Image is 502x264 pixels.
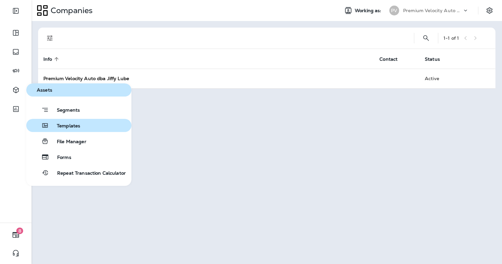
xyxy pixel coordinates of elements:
span: Info [43,56,52,62]
td: Active [420,69,462,88]
div: PV [389,6,399,15]
button: Repeat Transaction Calculator [26,166,131,179]
span: Working as: [355,8,383,13]
span: Contact [379,56,398,62]
button: Segments [26,103,131,116]
span: 8 [16,228,23,234]
button: Templates [26,119,131,132]
div: 1 - 1 of 1 [444,35,459,41]
button: Assets [26,83,131,97]
span: Templates [49,123,80,129]
button: Filters [43,32,57,45]
button: Expand Sidebar [7,4,25,17]
button: Forms [26,150,131,164]
button: Search Companies [420,32,433,45]
button: File Manager [26,135,131,148]
span: Assets [29,87,129,93]
span: Repeat Transaction Calculator [49,170,126,177]
span: Forms [49,155,71,161]
button: Settings [484,5,495,16]
p: Companies [48,6,93,15]
p: Premium Velocity Auto dba Jiffy Lube [403,8,462,13]
span: File Manager [49,139,86,145]
span: Segments [49,107,80,114]
strong: Premium Velocity Auto dba Jiffy Lube [43,76,129,81]
span: Status [425,56,440,62]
